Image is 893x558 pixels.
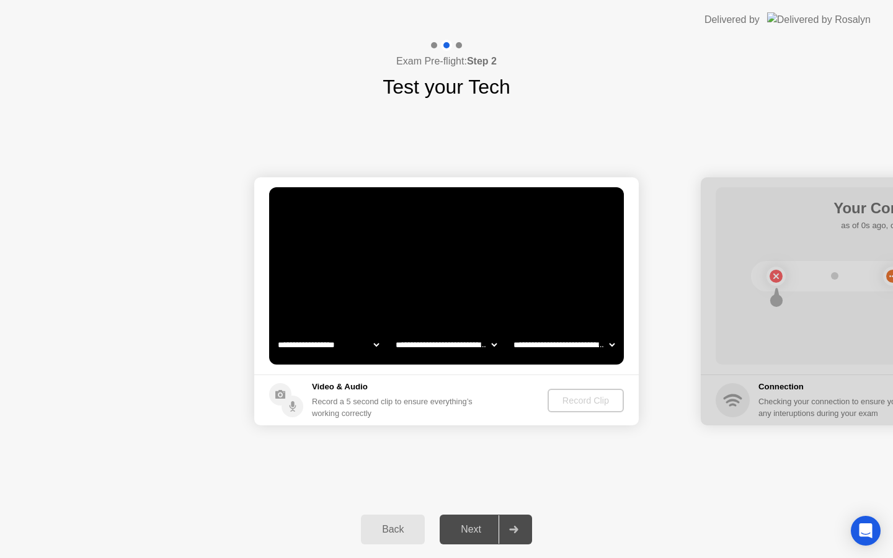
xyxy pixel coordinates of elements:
[440,515,532,544] button: Next
[393,332,499,357] select: Available speakers
[396,54,497,69] h4: Exam Pre-flight:
[312,396,478,419] div: Record a 5 second clip to ensure everything’s working correctly
[361,515,425,544] button: Back
[553,396,619,405] div: Record Clip
[851,516,881,546] div: Open Intercom Messenger
[383,72,510,102] h1: Test your Tech
[767,12,871,27] img: Delivered by Rosalyn
[467,56,497,66] b: Step 2
[548,389,624,412] button: Record Clip
[704,12,760,27] div: Delivered by
[365,524,421,535] div: Back
[443,524,499,535] div: Next
[312,381,478,393] h5: Video & Audio
[275,332,381,357] select: Available cameras
[511,332,617,357] select: Available microphones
